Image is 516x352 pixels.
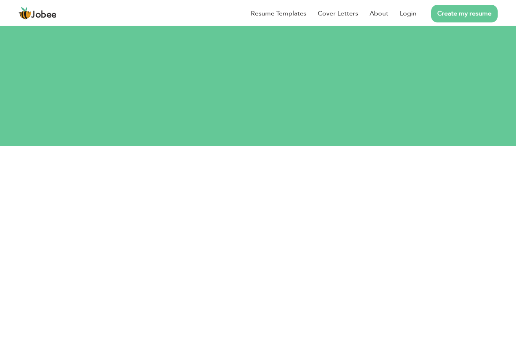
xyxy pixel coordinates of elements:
img: jobee.io [18,7,31,20]
a: Jobee [18,7,57,20]
a: About [370,9,388,18]
a: Resume Templates [251,9,306,18]
a: Create my resume [431,5,498,22]
a: Cover Letters [318,9,358,18]
span: Jobee [31,11,57,20]
a: Login [400,9,416,18]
